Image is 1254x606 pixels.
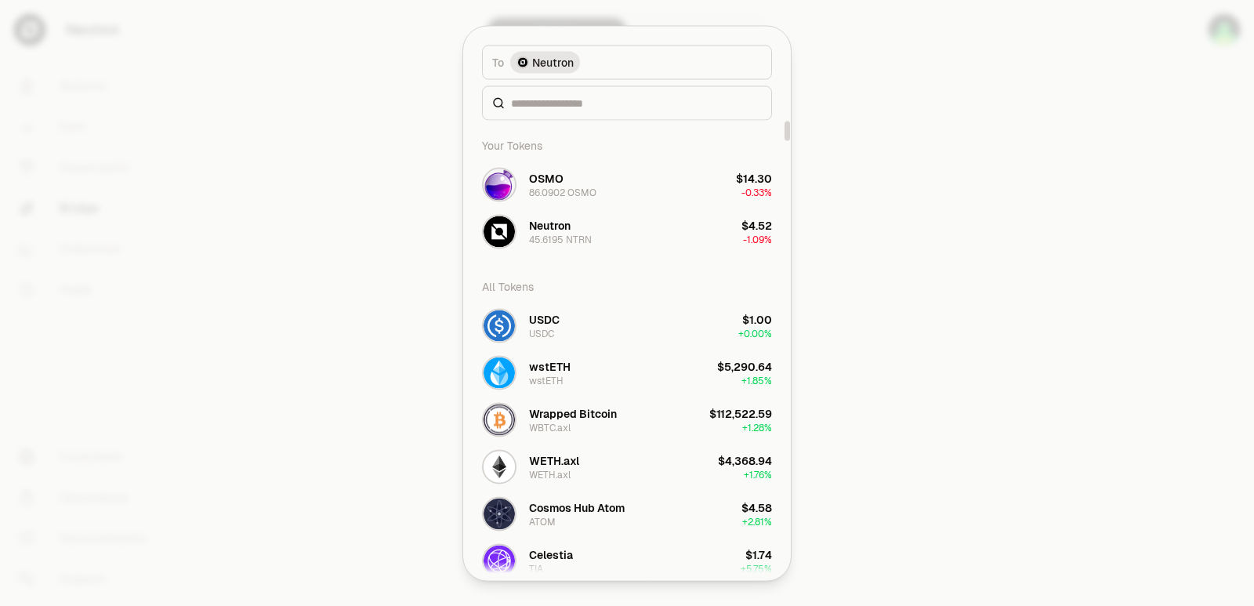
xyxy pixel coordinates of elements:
div: $112,522.59 [709,405,772,421]
button: ATOM LogoCosmos Hub AtomATOM$4.58+2.81% [473,490,781,537]
div: $1.74 [745,546,772,562]
button: WBTC.axl LogoWrapped BitcoinWBTC.axl$112,522.59+1.28% [473,396,781,443]
img: TIA Logo [484,545,515,576]
div: USDC [529,327,554,339]
span: Neutron [532,54,574,70]
span: + 1.76% [744,468,772,481]
img: wstETH Logo [484,357,515,388]
div: 45.6195 NTRN [529,233,592,245]
button: USDC LogoUSDCUSDC$1.00+0.00% [473,302,781,349]
div: wstETH [529,374,564,386]
div: $1.00 [742,311,772,327]
span: + 5.75% [741,562,772,575]
div: Wrapped Bitcoin [529,405,617,421]
div: USDC [529,311,560,327]
button: wstETH LogowstETHwstETH$5,290.64+1.85% [473,349,781,396]
div: WETH.axl [529,452,579,468]
span: + 1.28% [742,421,772,434]
div: All Tokens [473,270,781,302]
div: OSMO [529,170,564,186]
img: WETH.axl Logo [484,451,515,482]
span: + 2.81% [742,515,772,528]
button: TIA LogoCelestiaTIA$1.74+5.75% [473,537,781,584]
button: WETH.axl LogoWETH.axlWETH.axl$4,368.94+1.76% [473,443,781,490]
img: ATOM Logo [484,498,515,529]
div: TIA [529,562,543,575]
div: $14.30 [736,170,772,186]
div: Your Tokens [473,129,781,161]
div: $4,368.94 [718,452,772,468]
div: wstETH [529,358,571,374]
button: NTRN LogoNeutron45.6195 NTRN$4.52-1.09% [473,208,781,255]
button: OSMO LogoOSMO86.0902 OSMO$14.30-0.33% [473,161,781,208]
span: -1.09% [743,233,772,245]
span: + 1.85% [741,374,772,386]
div: $5,290.64 [717,358,772,374]
span: -0.33% [741,186,772,198]
img: WBTC.axl Logo [484,404,515,435]
img: OSMO Logo [484,169,515,200]
div: $4.58 [741,499,772,515]
div: ATOM [529,515,556,528]
img: USDC Logo [484,310,515,341]
span: To [492,54,504,70]
span: + 0.00% [738,327,772,339]
div: Celestia [529,546,573,562]
img: NTRN Logo [484,216,515,247]
button: ToNeutron LogoNeutron [482,45,772,79]
img: Neutron Logo [518,57,527,67]
div: 86.0902 OSMO [529,186,596,198]
div: Neutron [529,217,571,233]
div: Cosmos Hub Atom [529,499,625,515]
div: $4.52 [741,217,772,233]
div: WETH.axl [529,468,571,481]
div: WBTC.axl [529,421,571,434]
